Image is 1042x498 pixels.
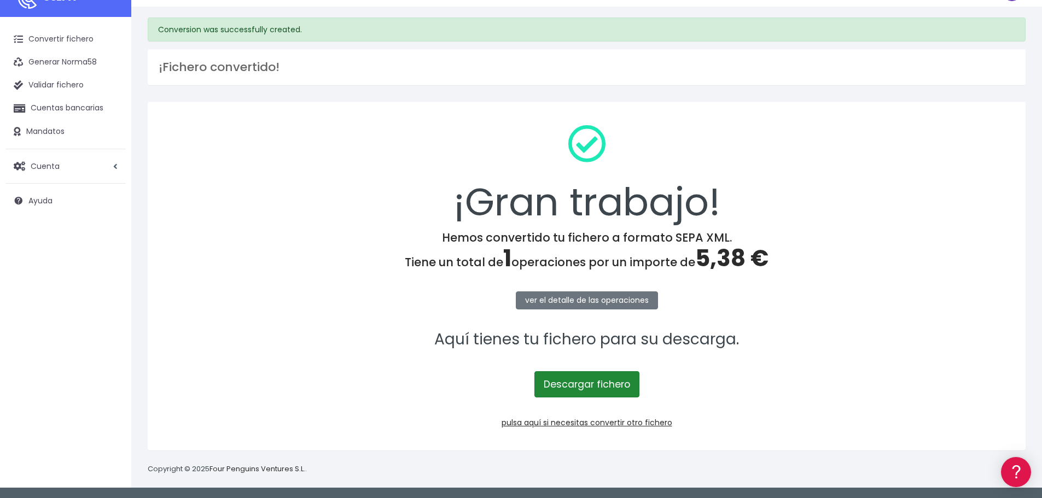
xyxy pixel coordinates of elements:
p: Copyright © 2025 . [148,464,307,475]
a: pulsa aquí si necesitas convertir otro fichero [502,417,672,428]
a: Cuentas bancarias [5,97,126,120]
a: Videotutoriales [11,172,208,189]
div: Programadores [11,262,208,273]
h4: Hemos convertido tu fichero a formato SEPA XML. Tiene un total de operaciones por un importe de [162,231,1011,272]
a: Ayuda [5,189,126,212]
button: Contáctanos [11,292,208,312]
div: Convertir ficheros [11,121,208,131]
h3: ¡Fichero convertido! [159,60,1015,74]
a: Cuenta [5,155,126,178]
a: Perfiles de empresas [11,189,208,206]
a: Información general [11,93,208,110]
div: Información general [11,76,208,86]
a: API [11,279,208,296]
a: POWERED BY ENCHANT [150,315,211,325]
a: Generar Norma58 [5,51,126,74]
a: Formatos [11,138,208,155]
div: Facturación [11,217,208,227]
p: Aquí tienes tu fichero para su descarga. [162,327,1011,352]
span: 1 [503,242,511,274]
a: Problemas habituales [11,155,208,172]
span: 5,38 € [695,242,769,274]
span: Cuenta [31,160,60,171]
a: ver el detalle de las operaciones [516,291,658,309]
div: ¡Gran trabajo! [162,116,1011,231]
a: Convertir fichero [5,28,126,51]
span: Ayuda [28,195,53,206]
a: Four Penguins Ventures S.L. [209,464,305,474]
a: Mandatos [5,120,126,143]
a: Descargar fichero [534,371,639,397]
div: Conversion was successfully created. [148,17,1026,42]
a: General [11,235,208,251]
a: Validar fichero [5,74,126,97]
